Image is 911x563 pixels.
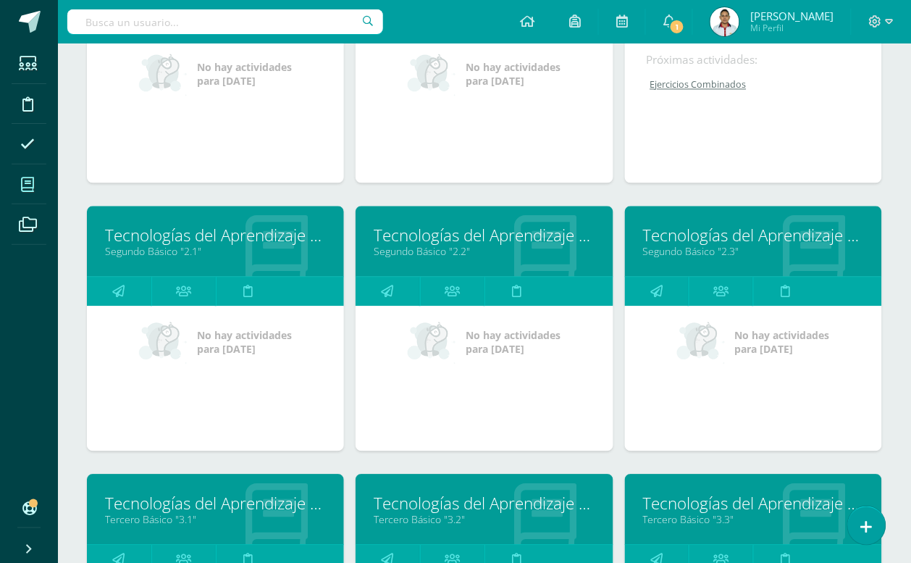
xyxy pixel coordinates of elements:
img: no_activities_small.png [408,53,455,96]
a: Tecnologías del Aprendizaje y la Comunicación [374,493,595,515]
img: no_activities_small.png [408,321,455,364]
span: No hay actividades para [DATE] [466,329,561,356]
span: No hay actividades para [DATE] [197,61,292,88]
a: Tercero Básico "3.1" [105,513,326,527]
a: Tercero Básico "3.3" [643,513,864,527]
a: Tecnologías del Aprendizaje y la Comunicación [105,225,326,247]
a: Tecnologías del Aprendizaje y la Comunicación [643,225,864,247]
span: 1 [669,19,685,35]
span: [PERSON_NAME] [750,9,834,23]
span: No hay actividades para [DATE] [735,329,830,356]
a: Segundo Básico "2.1" [105,245,326,259]
span: No hay actividades para [DATE] [466,61,561,88]
img: c3efe4673e7e2750353020653e82772e.png [710,7,739,36]
input: Busca un usuario... [67,9,383,34]
img: no_activities_small.png [677,321,725,364]
a: Segundo Básico "2.2" [374,245,595,259]
a: Tecnologías del Aprendizaje y la Comunicación [105,493,326,515]
a: Tecnologías del Aprendizaje y la Comunicación [374,225,595,247]
a: Ejercicios Combinados [647,79,862,91]
a: Tecnologías del Aprendizaje y la Comunicación [643,493,864,515]
a: Segundo Básico "2.3" [643,245,864,259]
span: No hay actividades para [DATE] [197,329,292,356]
div: Próximas actividades: [647,53,860,68]
img: no_activities_small.png [139,53,187,96]
a: Tercero Básico "3.2" [374,513,595,527]
img: no_activities_small.png [139,321,187,364]
span: Mi Perfil [750,22,834,34]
